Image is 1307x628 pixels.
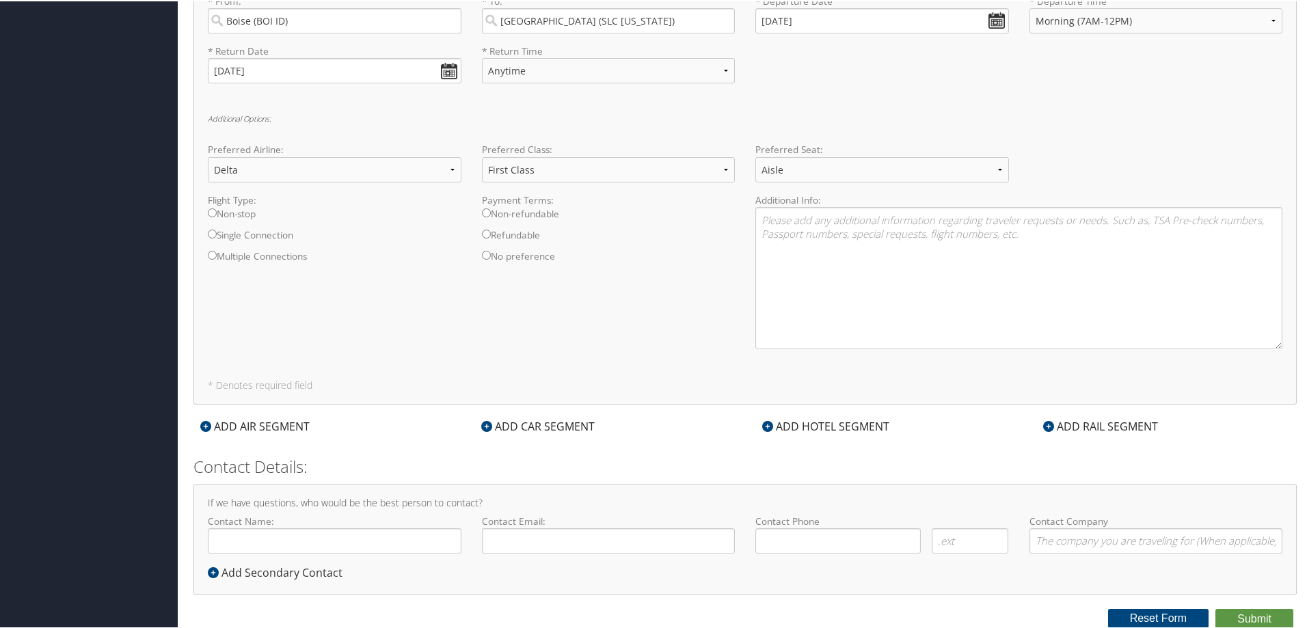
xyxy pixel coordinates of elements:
[193,454,1297,477] h2: Contact Details:
[482,192,736,206] label: Payment Terms:
[208,228,217,237] input: Single Connection
[482,249,491,258] input: No preference
[208,57,461,82] input: MM/DD/YYYY
[208,192,461,206] label: Flight Type:
[1029,513,1283,552] label: Contact Company
[755,141,1009,155] label: Preferred Seat:
[208,206,461,227] label: Non-stop
[1036,417,1165,433] div: ADD RAIL SEGMENT
[208,207,217,216] input: Non-stop
[208,43,461,57] label: * Return Date
[482,206,736,227] label: Non-refundable
[482,7,736,32] input: City or Airport Code
[474,417,602,433] div: ADD CAR SEGMENT
[208,513,461,552] label: Contact Name:
[1029,527,1283,552] input: Contact Company
[482,248,736,269] label: No preference
[932,527,1009,552] input: .ext
[193,417,316,433] div: ADD AIR SEGMENT
[208,497,1282,506] h4: If we have questions, who would be the best person to contact?
[482,513,736,552] label: Contact Email:
[482,207,491,216] input: Non-refundable
[208,227,461,248] label: Single Connection
[482,527,736,552] input: Contact Email:
[208,113,1282,121] h6: Additional Options:
[755,192,1282,206] label: Additional Info:
[208,563,349,579] div: Add Secondary Contact
[208,527,461,552] input: Contact Name:
[208,141,461,155] label: Preferred Airline:
[208,248,461,269] label: Multiple Connections
[208,7,461,32] input: City or Airport Code
[1108,607,1209,627] button: Reset Form
[1029,7,1283,32] select: * Departure Time
[755,7,1009,32] input: MM/DD/YYYY
[755,417,896,433] div: ADD HOTEL SEGMENT
[1215,607,1293,628] button: Submit
[482,43,736,57] label: * Return Time
[482,227,736,248] label: Refundable
[482,228,491,237] input: Refundable
[208,379,1282,389] h5: * Denotes required field
[208,249,217,258] input: Multiple Connections
[482,141,736,155] label: Preferred Class:
[755,513,1009,527] label: Contact Phone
